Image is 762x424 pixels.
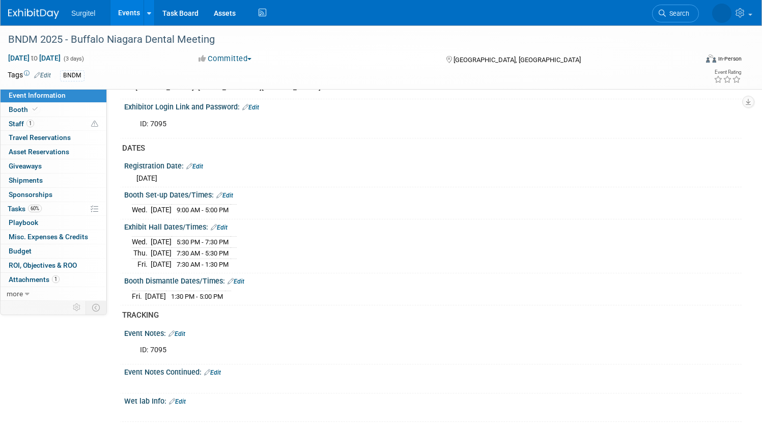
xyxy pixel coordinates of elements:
div: ID: 7095 [133,114,623,134]
i: Booth reservation complete [33,106,38,112]
span: 7:30 AM - 5:30 PM [177,249,229,257]
td: [DATE] [151,205,172,215]
a: Attachments1 [1,273,106,287]
div: ID: 7095 [133,340,623,360]
span: Tasks [8,205,42,213]
span: Giveaways [9,162,42,170]
a: Travel Reservations [1,131,106,145]
div: Event Rating [714,70,741,75]
span: 5:30 PM - 7:30 PM [177,238,229,246]
a: Budget [1,244,106,258]
a: more [1,287,106,301]
span: Budget [9,247,32,255]
td: [DATE] [151,259,172,269]
div: Booth Set-up Dates/Times: [124,187,742,201]
span: (3 days) [63,55,84,62]
div: Event Notes: [124,326,742,339]
span: Staff [9,120,34,128]
td: [DATE] [151,248,172,259]
div: BNDM [60,70,84,81]
div: Registration Date: [124,158,742,172]
div: TRACKING [122,310,734,321]
td: Tags [8,70,51,81]
a: Giveaways [1,159,106,173]
div: DATES [122,143,734,154]
a: ROI, Objectives & ROO [1,259,106,272]
td: [DATE] [151,237,172,248]
a: Asset Reservations [1,145,106,159]
img: ExhibitDay [8,9,59,19]
span: 1 [26,120,34,127]
a: Booth [1,103,106,117]
a: Edit [34,72,51,79]
span: [GEOGRAPHIC_DATA], [GEOGRAPHIC_DATA] [454,56,581,64]
a: Edit [216,192,233,199]
img: Format-Inperson.png [706,54,716,63]
a: Staff1 [1,117,106,131]
div: BNDM 2025 - Buffalo Niagara Dental Meeting [5,31,679,49]
span: Playbook [9,218,38,227]
a: Sponsorships [1,188,106,202]
span: more [7,290,23,298]
span: [DATE] [136,174,157,182]
a: Tasks60% [1,202,106,216]
div: In-Person [718,55,742,63]
img: Gregory Bullaro [712,4,731,23]
div: Exhibit Hall Dates/Times: [124,219,742,233]
a: Edit [211,224,228,231]
td: Fri. [132,291,145,301]
span: Potential Scheduling Conflict -- at least one attendee is tagged in another overlapping event. [91,120,98,129]
div: Event Format [632,53,742,68]
span: 7:30 AM - 1:30 PM [177,261,229,268]
td: Toggle Event Tabs [86,301,107,314]
span: Travel Reservations [9,133,71,142]
span: Misc. Expenses & Credits [9,233,88,241]
a: Edit [228,278,244,285]
span: 60% [28,205,42,212]
td: [DATE] [145,291,166,301]
a: Edit [169,398,186,405]
span: Search [666,10,689,17]
div: Exhibitor Login Link and Password: [124,99,742,112]
span: Sponsorships [9,190,52,199]
span: [DATE] [DATE] [8,53,61,63]
a: Misc. Expenses & Credits [1,230,106,244]
td: Wed. [132,237,151,248]
span: Attachments [9,275,60,284]
span: 1 [52,275,60,283]
td: Thu. [132,248,151,259]
span: to [30,54,39,62]
span: Shipments [9,176,43,184]
span: 1:30 PM - 5:00 PM [171,293,223,300]
span: ROI, Objectives & ROO [9,261,77,269]
td: Personalize Event Tab Strip [68,301,86,314]
a: Edit [242,104,259,111]
a: Edit [204,369,221,376]
a: Edit [168,330,185,337]
a: Edit [186,163,203,170]
span: Surgitel [71,9,95,17]
span: 9:00 AM - 5:00 PM [177,206,229,214]
div: Event Notes Continued: [124,364,742,378]
a: Playbook [1,216,106,230]
div: Wet lab Info: [124,393,742,407]
td: Fri. [132,259,151,269]
div: Booth Dismantle Dates/Times: [124,273,742,287]
a: Shipments [1,174,106,187]
a: Search [652,5,699,22]
span: Event Information [9,91,66,99]
td: Wed. [132,205,151,215]
span: Asset Reservations [9,148,69,156]
button: Committed [195,53,256,64]
span: Booth [9,105,40,114]
a: Event Information [1,89,106,102]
